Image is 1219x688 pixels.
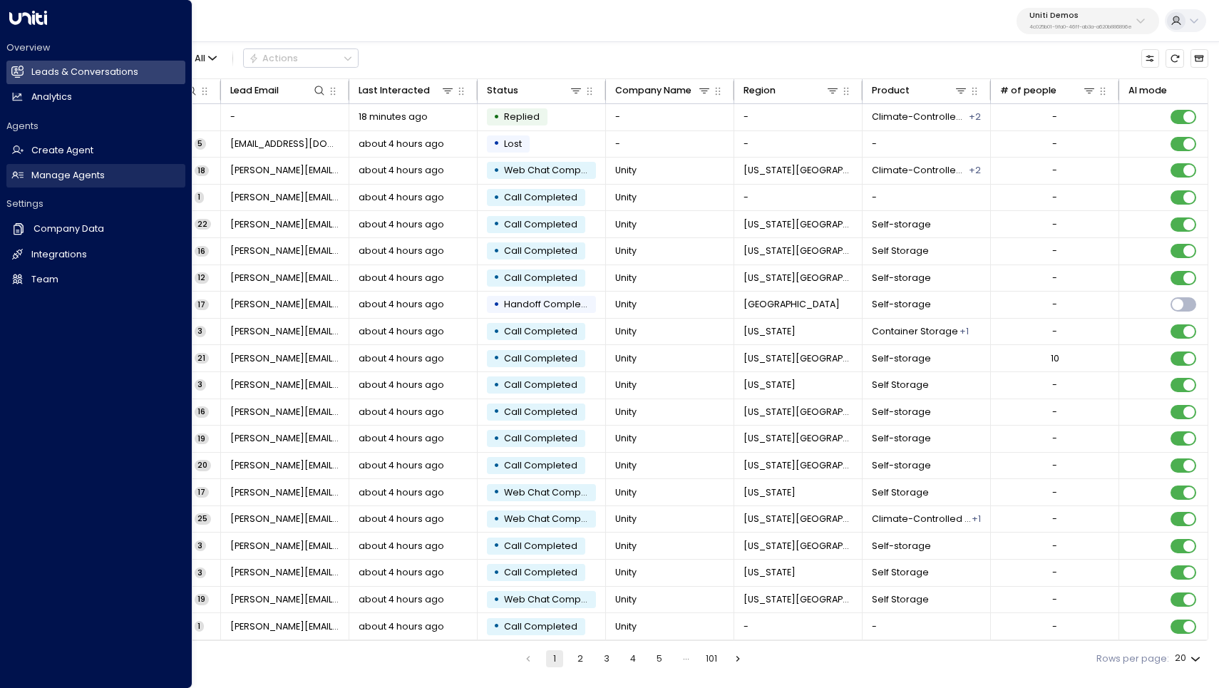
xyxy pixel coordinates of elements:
[359,325,444,338] span: about 4 hours ago
[221,104,349,130] td: -
[1096,652,1169,666] label: Rows per page:
[504,298,597,310] span: Handoff Completed
[359,593,444,606] span: about 4 hours ago
[230,272,340,284] span: francesco.decamilli@gmail.com
[598,650,615,667] button: Go to page 3
[744,245,853,257] span: New York City
[359,191,444,204] span: about 4 hours ago
[34,222,104,236] h2: Company Data
[863,131,991,158] td: -
[1017,8,1159,34] button: Uniti Demos4c025b01-9fa0-46ff-ab3a-a620b886896e
[195,568,206,578] span: 3
[230,83,279,98] div: Lead Email
[734,185,863,211] td: -
[615,620,637,633] span: Unity
[195,219,211,230] span: 22
[703,650,720,667] button: Go to page 101
[615,83,691,98] div: Company Name
[230,593,340,606] span: francesco.decamilli@gmail.com
[230,513,340,525] span: francesco.decamilli@gmail.com
[872,83,910,98] div: Product
[359,298,444,311] span: about 4 hours ago
[243,48,359,68] div: Button group with a nested menu
[230,164,340,177] span: francesco.decamilli@gmail.com
[572,650,589,667] button: Go to page 2
[744,566,796,579] span: California
[493,213,500,235] div: •
[230,540,340,553] span: francesco.decamilli@gmail.com
[31,144,93,158] h2: Create Agent
[744,352,853,365] span: New York City
[969,111,981,123] div: Container Storage,Self Storage
[230,432,340,445] span: francesco.decamilli@gmail.com
[359,111,428,123] span: 18 minutes ago
[744,432,853,445] span: New York City
[493,428,500,450] div: •
[624,650,642,667] button: Go to page 4
[359,379,444,391] span: about 4 hours ago
[744,593,853,606] span: New York City
[6,61,185,84] a: Leads & Conversations
[872,218,931,231] span: Self-storage
[195,406,209,417] span: 16
[734,131,863,158] td: -
[504,218,577,230] span: Call Completed
[734,613,863,640] td: -
[230,406,340,419] span: francesco.decamilli@gmail.com
[863,613,991,640] td: -
[1000,83,1097,98] div: # of people
[744,272,853,284] span: New York City
[615,566,637,579] span: Unity
[493,267,500,289] div: •
[744,486,796,499] span: California
[493,455,500,477] div: •
[504,191,577,203] span: Call Completed
[744,406,853,419] span: New York City
[744,540,853,553] span: New York City
[504,486,605,498] span: Web Chat Completed
[1052,245,1057,257] div: -
[606,131,734,158] td: -
[1029,24,1132,30] p: 4c025b01-9fa0-46ff-ab3a-a620b886896e
[31,273,58,287] h2: Team
[6,139,185,163] a: Create Agent
[615,191,637,204] span: Unity
[615,406,637,419] span: Unity
[195,165,209,176] span: 18
[1052,191,1057,204] div: -
[230,379,340,391] span: francesco.decamilli@gmail.com
[872,513,971,525] span: Climate-Controlled Storage
[1052,272,1057,284] div: -
[504,245,577,257] span: Call Completed
[493,347,500,369] div: •
[493,133,500,155] div: •
[1052,540,1057,553] div: -
[872,352,931,365] span: Self-storage
[504,111,540,123] span: Replied
[195,621,204,632] span: 1
[359,164,444,177] span: about 4 hours ago
[487,83,584,98] div: Status
[872,164,968,177] span: Climate-Controlled Storage
[744,83,840,98] div: Region
[1052,593,1057,606] div: -
[6,217,185,241] a: Company Data
[734,104,863,130] td: -
[615,245,637,257] span: Unity
[493,401,500,423] div: •
[504,379,577,391] span: Call Completed
[487,83,518,98] div: Status
[519,650,747,667] nav: pagination navigation
[493,321,500,343] div: •
[744,218,853,231] span: New York City
[359,432,444,445] span: about 4 hours ago
[195,299,209,310] span: 17
[1166,49,1183,67] span: Refresh
[744,325,796,338] span: California
[615,164,637,177] span: Unity
[872,459,931,472] span: Self-storage
[1051,352,1059,365] div: 10
[493,562,500,584] div: •
[493,535,500,557] div: •
[6,86,185,109] a: Analytics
